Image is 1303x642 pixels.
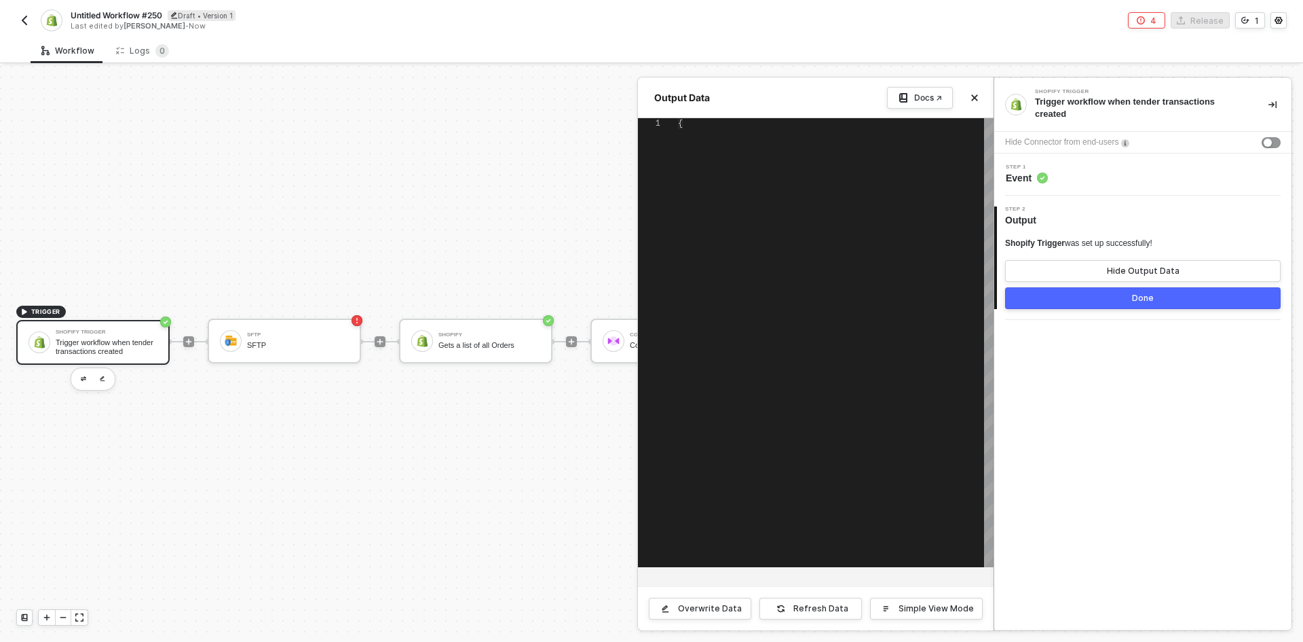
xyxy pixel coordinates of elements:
button: Hide Output Data [1005,260,1281,282]
div: Overwrite Data [678,603,742,614]
button: Overwrite Data [649,598,751,620]
span: { [678,119,683,128]
div: was set up successfully! [1005,238,1152,249]
div: Last edited by - Now [71,21,650,31]
button: 1 [1235,12,1265,29]
span: icon-versioning [1241,16,1249,24]
div: Step 2Output Shopify Triggerwas set up successfully!Hide Output DataDone [994,207,1291,309]
span: Event [1006,171,1048,185]
span: icon-edit [170,12,178,19]
span: icon-error-page [1137,16,1145,24]
button: Close [966,90,983,106]
button: Simple View Mode [870,598,983,620]
span: icon-close [970,94,979,102]
img: integration-icon [1010,99,1022,111]
div: Workflow [41,46,94,56]
div: Shopify Trigger [1035,89,1239,94]
button: back [16,12,33,29]
button: Release [1171,12,1230,29]
div: Logs [116,44,169,58]
span: Shopify Trigger [1005,238,1065,248]
img: back [19,15,30,26]
span: Step 1 [1006,164,1048,170]
div: Step 1Event [994,164,1291,185]
button: 4 [1128,12,1165,29]
span: icon-play [43,613,51,622]
span: icon-minus [59,613,67,622]
div: 1 [638,118,660,129]
div: Trigger workflow when tender transactions created [1035,96,1247,120]
div: Done [1132,293,1154,304]
img: icon-info [1121,139,1129,147]
div: 1 [1255,15,1259,26]
img: integration-icon [45,14,57,26]
div: 4 [1150,15,1156,26]
span: icon-expand [75,613,83,622]
span: Untitled Workflow #250 [71,10,162,21]
span: [PERSON_NAME] [124,21,185,31]
a: Docs ↗ [887,87,953,109]
div: Docs ↗ [914,92,942,103]
div: Output Data [649,91,715,105]
div: Hide Output Data [1107,266,1179,277]
sup: 0 [155,44,169,58]
button: Refresh Data [759,598,862,620]
div: Simple View Mode [899,603,974,614]
span: icon-collapse-right [1268,101,1277,109]
span: icon-settings [1274,16,1283,24]
div: Hide Connector from end-users [1005,136,1118,149]
div: Draft • Version 1 [168,10,235,21]
span: Output [1005,213,1042,227]
button: Done [1005,287,1281,309]
div: Refresh Data [793,603,848,614]
span: Step 2 [1005,207,1042,212]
